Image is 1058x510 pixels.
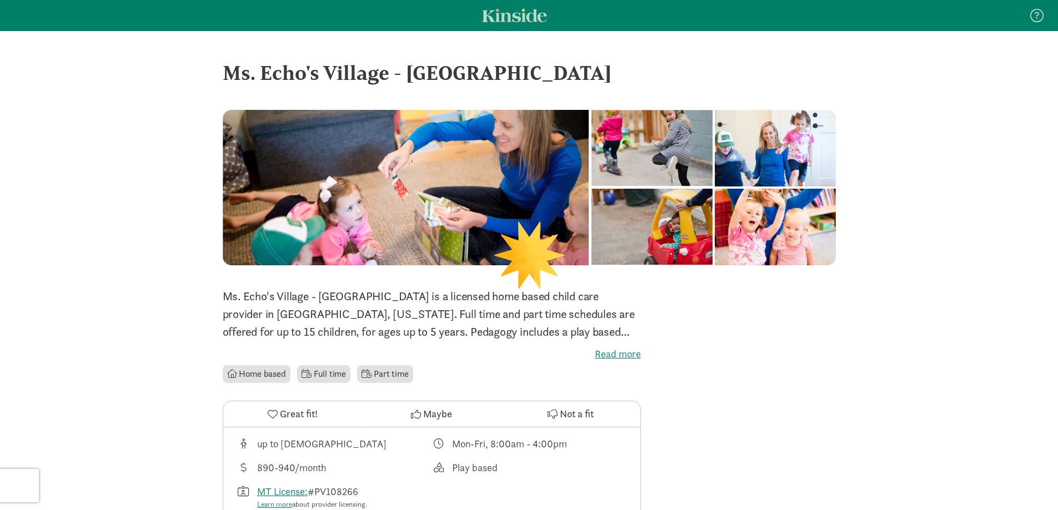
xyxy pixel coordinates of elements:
div: 890-940/month [257,460,326,475]
div: about provider licensing. [257,499,367,510]
li: Part time [357,365,413,383]
div: Play based [452,460,498,475]
a: Learn more [257,499,292,509]
div: #PV108266 [257,484,367,510]
div: This provider's education philosophy [432,460,627,475]
div: up to [DEMOGRAPHIC_DATA] [257,436,387,451]
a: MT License: [257,485,308,498]
div: Ms. Echo's Village - [GEOGRAPHIC_DATA] [223,58,836,88]
a: Kinside [482,8,547,22]
button: Maybe [362,401,501,427]
div: Age range for children that this provider cares for [237,436,432,451]
div: Average tuition for this program [237,460,432,475]
div: License number [237,484,432,510]
span: Great fit! [280,406,318,421]
button: Great fit! [223,401,362,427]
span: Not a fit [560,406,594,421]
span: Maybe [423,406,452,421]
li: Full time [297,365,350,383]
label: Read more [223,347,641,361]
div: Mon-Fri, 8:00am - 4:00pm [452,436,567,451]
button: Not a fit [501,401,640,427]
p: Ms. Echo's Village - [GEOGRAPHIC_DATA] is a licensed home based child care provider in [GEOGRAPHI... [223,287,641,341]
li: Home based [223,365,290,383]
div: Class schedule [432,436,627,451]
